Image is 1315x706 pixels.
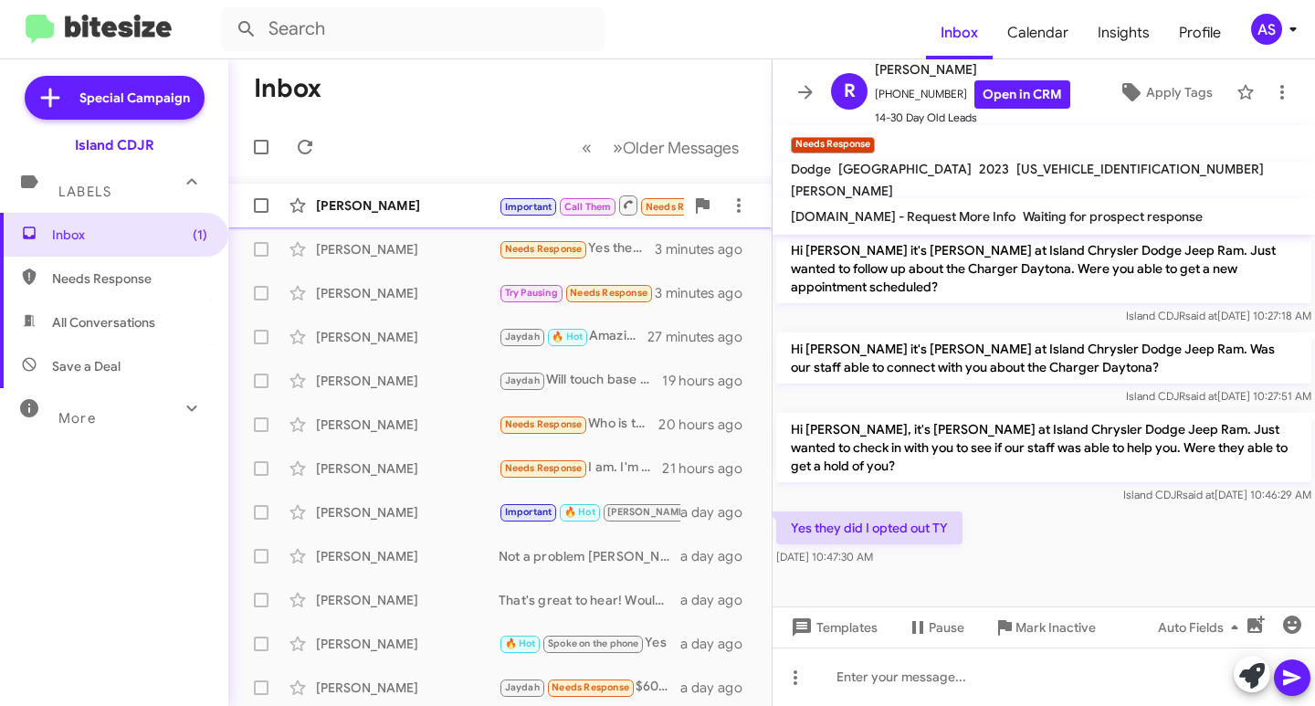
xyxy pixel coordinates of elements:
div: AS [1251,14,1282,45]
span: Apply Tags [1146,76,1213,109]
span: Save a Deal [52,357,121,375]
div: a day ago [680,547,757,565]
button: Auto Fields [1143,611,1260,644]
span: 🔥 Hot [505,638,536,649]
button: Templates [773,611,892,644]
div: $60,000 for the jeep and it's yours [499,677,680,698]
a: Insights [1083,6,1164,59]
div: Yes they did I opted out TY [499,238,655,259]
span: 🔥 Hot [552,331,583,342]
span: [DATE] 10:47:30 AM [776,550,873,564]
p: Hi [PERSON_NAME], it's [PERSON_NAME] at Island Chrysler Dodge Jeep Ram. Just wanted to check in w... [776,413,1311,482]
span: Call Them [564,201,612,213]
div: [PERSON_NAME] [316,416,499,434]
span: Needs Response [570,287,647,299]
span: Dodge [791,161,831,177]
span: 🔥 Hot [564,506,595,518]
div: Not a problem [PERSON_NAME]! We hope to earn your business! [499,547,680,565]
p: Yes they did I opted out TY [776,511,963,544]
div: [PERSON_NAME] [316,591,499,609]
span: Island CDJR [DATE] 10:27:18 AM [1126,309,1311,322]
span: Templates [787,611,878,644]
span: Mark Inactive [1015,611,1096,644]
span: Needs Response [505,462,583,474]
span: [PHONE_NUMBER] [875,80,1070,109]
p: Hi [PERSON_NAME] it's [PERSON_NAME] at Island Chrysler Dodge Jeep Ram. Just wanted to follow up a... [776,234,1311,303]
nav: Page navigation example [572,129,750,166]
span: Important [505,201,552,213]
div: 20 hours ago [658,416,757,434]
span: All Conversations [52,313,155,332]
div: [PERSON_NAME] [316,240,499,258]
span: Older Messages [623,138,739,158]
span: Special Campaign [79,89,190,107]
span: Pause [929,611,964,644]
div: 3 minutes ago [655,284,757,302]
div: a day ago [680,635,757,653]
span: [US_VEHICLE_IDENTIFICATION_NUMBER] [1016,161,1264,177]
div: Yes [499,633,680,654]
div: Island CDJR [75,136,154,154]
button: Next [602,129,750,166]
div: Not yet can you call me later? [499,194,684,216]
span: Spoke on the phone [548,638,639,649]
div: I am available to discuss. I expect to conduct business over text/phone. No need for me to travel... [499,501,680,522]
span: « [582,136,592,159]
div: [PERSON_NAME] [316,679,499,697]
span: 2023 [979,161,1009,177]
div: a day ago [680,591,757,609]
div: a day ago [680,679,757,697]
div: [PERSON_NAME] [316,284,499,302]
span: More [58,410,96,427]
span: Needs Response [505,243,583,255]
button: Apply Tags [1102,76,1227,109]
span: 14-30 Day Old Leads [875,109,1070,127]
div: [PERSON_NAME] [316,328,499,346]
a: Profile [1164,6,1236,59]
h1: Inbox [254,74,321,103]
div: a day ago [680,503,757,522]
span: Needs Response [552,681,629,693]
span: Jaydah [505,331,540,342]
span: Needs Response [505,418,583,430]
div: Yes they did I'm on vacation now [499,282,655,303]
div: Who is this [499,414,658,435]
button: Mark Inactive [979,611,1110,644]
span: Labels [58,184,111,200]
button: Pause [892,611,979,644]
p: Hi [PERSON_NAME] it's [PERSON_NAME] at Island Chrysler Dodge Jeep Ram. Was our staff able to conn... [776,332,1311,384]
div: 27 minutes ago [647,328,757,346]
div: [PERSON_NAME] [316,635,499,653]
input: Search [221,7,605,51]
button: Previous [571,129,603,166]
a: Inbox [926,6,993,59]
span: [PERSON_NAME] [607,506,689,518]
span: [PERSON_NAME] [875,58,1070,80]
a: Open in CRM [974,80,1070,109]
span: R [844,77,856,106]
div: [PERSON_NAME] [316,196,499,215]
span: Inbox [52,226,207,244]
div: Will touch base then! Enjoy and stay safe! [499,370,662,391]
span: Jaydah [505,374,540,386]
span: Important [505,506,552,518]
div: [PERSON_NAME] [316,503,499,522]
span: Island CDJR [DATE] 10:27:51 AM [1126,389,1311,403]
span: said at [1183,488,1215,501]
span: Needs Response [52,269,207,288]
small: Needs Response [791,137,875,153]
span: Calendar [993,6,1083,59]
span: Try Pausing [505,287,558,299]
div: [PERSON_NAME] [316,372,499,390]
span: Waiting for prospect response [1023,208,1203,225]
span: (1) [193,226,207,244]
span: Jaydah [505,681,540,693]
span: Auto Fields [1158,611,1246,644]
span: [GEOGRAPHIC_DATA] [838,161,972,177]
div: That's great to hear! Would you be available to visit us soon to discuss the details and get an o... [499,591,680,609]
span: said at [1185,389,1217,403]
div: 19 hours ago [662,372,757,390]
